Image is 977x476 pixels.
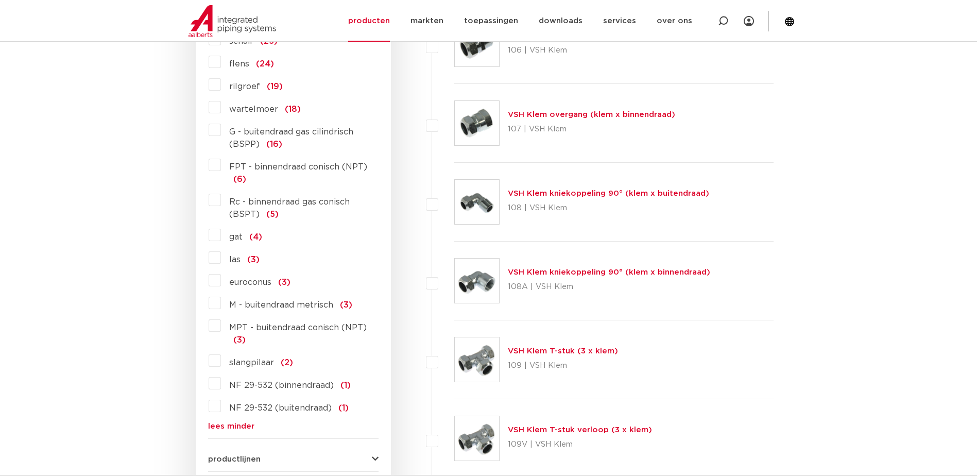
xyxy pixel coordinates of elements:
span: gat [229,233,243,241]
span: NF 29-532 (buitendraad) [229,404,332,412]
span: (3) [247,256,260,264]
span: MPT - buitendraad conisch (NPT) [229,324,367,332]
a: lees minder [208,422,379,430]
p: 109V | VSH Klem [508,436,652,453]
p: 108 | VSH Klem [508,200,709,216]
span: NF 29-532 (binnendraad) [229,381,334,389]
span: (16) [266,140,282,148]
span: (1) [340,381,351,389]
span: (1) [338,404,349,412]
span: (24) [256,60,274,68]
img: Thumbnail for VSH Klem T-stuk verloop (3 x klem) [455,416,499,461]
a: VSH Klem kniekoppeling 90° (klem x binnendraad) [508,268,710,276]
span: G - buitendraad gas cilindrisch (BSPP) [229,128,353,148]
p: 106 | VSH Klem [508,42,674,59]
a: VSH Klem T-stuk (3 x klem) [508,347,618,355]
span: (3) [340,301,352,309]
a: VSH Klem overgang (klem x binnendraad) [508,111,675,118]
a: VSH Klem kniekoppeling 90° (klem x buitendraad) [508,190,709,197]
p: 107 | VSH Klem [508,121,675,138]
p: 109 | VSH Klem [508,358,618,374]
span: (6) [233,175,246,183]
span: slangpilaar [229,359,274,367]
span: M - buitendraad metrisch [229,301,333,309]
span: (3) [233,336,246,344]
span: wartelmoer [229,105,278,113]
span: (3) [278,278,290,286]
span: (4) [249,233,262,241]
span: rilgroef [229,82,260,91]
img: Thumbnail for VSH Klem overgang (klem x buitendraad) [455,22,499,66]
span: schuif [229,37,253,45]
span: (2) [281,359,293,367]
span: flens [229,60,249,68]
img: Thumbnail for VSH Klem kniekoppeling 90° (klem x buitendraad) [455,180,499,224]
span: (19) [267,82,283,91]
span: (18) [285,105,301,113]
span: productlijnen [208,455,261,463]
img: Thumbnail for VSH Klem T-stuk (3 x klem) [455,337,499,382]
button: productlijnen [208,455,379,463]
span: euroconus [229,278,271,286]
span: (5) [266,210,279,218]
a: VSH Klem T-stuk verloop (3 x klem) [508,426,652,434]
span: FPT - binnendraad conisch (NPT) [229,163,367,171]
img: Thumbnail for VSH Klem overgang (klem x binnendraad) [455,101,499,145]
span: Rc - binnendraad gas conisch (BSPT) [229,198,350,218]
span: (25) [260,37,278,45]
p: 108A | VSH Klem [508,279,710,295]
img: Thumbnail for VSH Klem kniekoppeling 90° (klem x binnendraad) [455,259,499,303]
span: las [229,256,241,264]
